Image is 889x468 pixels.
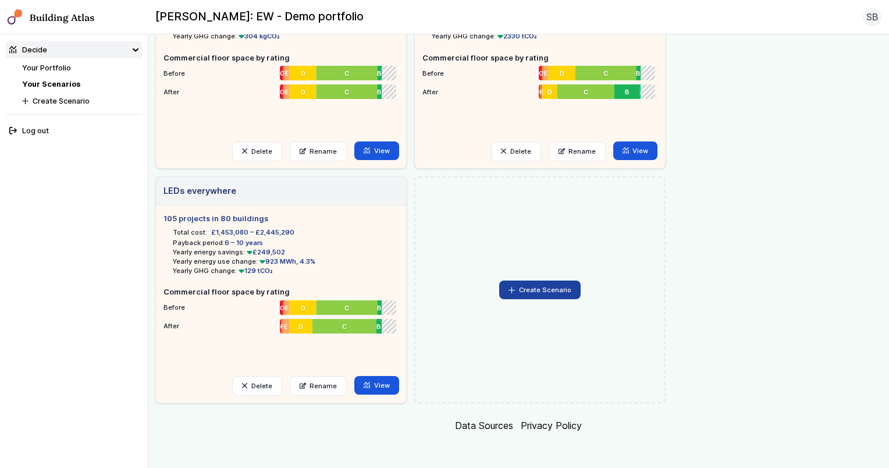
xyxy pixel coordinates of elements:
[8,9,23,24] img: main-0bbd2752.svg
[422,82,657,97] li: After
[163,213,399,224] h5: 105 projects in 80 buildings
[299,321,304,331] span: D
[6,122,142,139] button: Log out
[866,10,879,24] span: SB
[283,87,285,97] span: F
[354,376,399,395] a: View
[284,321,288,331] span: E
[491,141,541,161] button: Delete
[343,321,348,331] span: C
[346,87,351,97] span: C
[163,185,236,197] h3: LEDs everywhere
[346,69,351,78] span: C
[584,87,589,97] span: C
[379,303,384,312] span: B
[539,69,542,78] span: G
[301,303,305,312] span: D
[6,41,142,58] summary: Decide
[540,87,542,97] span: F
[281,321,283,331] span: F
[542,69,543,78] span: F
[211,228,294,237] span: £1,453,080 – £2,445,290
[19,93,142,109] button: Create Scenario
[173,31,399,41] li: Yearly GHG change:
[280,87,283,97] span: G
[290,376,347,396] a: Rename
[379,321,383,331] span: B
[258,257,315,265] span: 923 MWh, 4.3%
[163,82,399,97] li: After
[863,8,881,26] button: SB
[163,317,399,332] li: After
[163,63,399,79] li: Before
[173,247,399,257] li: Yearly energy savings:
[290,141,347,161] a: Rename
[280,303,283,312] span: G
[613,141,658,160] a: View
[604,69,609,78] span: C
[22,63,71,72] a: Your Portfolio
[173,238,399,247] li: Payback period:
[285,87,289,97] span: E
[163,52,399,63] h5: Commercial floor space by rating
[455,420,513,431] a: Data Sources
[283,69,285,78] span: F
[547,87,552,97] span: D
[379,69,384,78] span: B
[232,376,282,396] button: Delete
[539,87,540,97] span: G
[163,286,399,297] h5: Commercial floor space by rating
[173,266,399,275] li: Yearly GHG change:
[422,63,657,79] li: Before
[22,80,80,88] a: Your Scenarios
[379,87,384,97] span: B
[638,69,643,78] span: B
[301,87,305,97] span: D
[544,69,548,78] span: E
[9,44,47,55] div: Decide
[549,141,606,161] a: Rename
[560,69,564,78] span: D
[499,281,581,299] button: Create Scenario
[237,267,273,275] span: 129 tCO₂
[542,87,543,97] span: E
[245,248,285,256] span: £249,502
[432,31,657,41] li: Yearly GHG change:
[232,141,282,161] button: Delete
[155,9,364,24] h2: [PERSON_NAME]: EW - Demo portfolio
[301,69,305,78] span: D
[521,420,582,431] a: Privacy Policy
[422,52,657,63] h5: Commercial floor space by rating
[354,141,399,160] a: View
[225,239,263,247] span: 6 – 10 years
[627,87,631,97] span: B
[237,32,280,40] span: 304 kgCO₂
[173,257,399,266] li: Yearly energy use change:
[163,298,399,313] li: Before
[642,87,643,97] span: A
[285,69,289,78] span: E
[496,32,537,40] span: 2330 tCO₂
[280,69,283,78] span: G
[173,228,207,237] h6: Total cost:
[280,321,281,331] span: G
[285,303,289,312] span: E
[346,303,351,312] span: C
[283,303,285,312] span: F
